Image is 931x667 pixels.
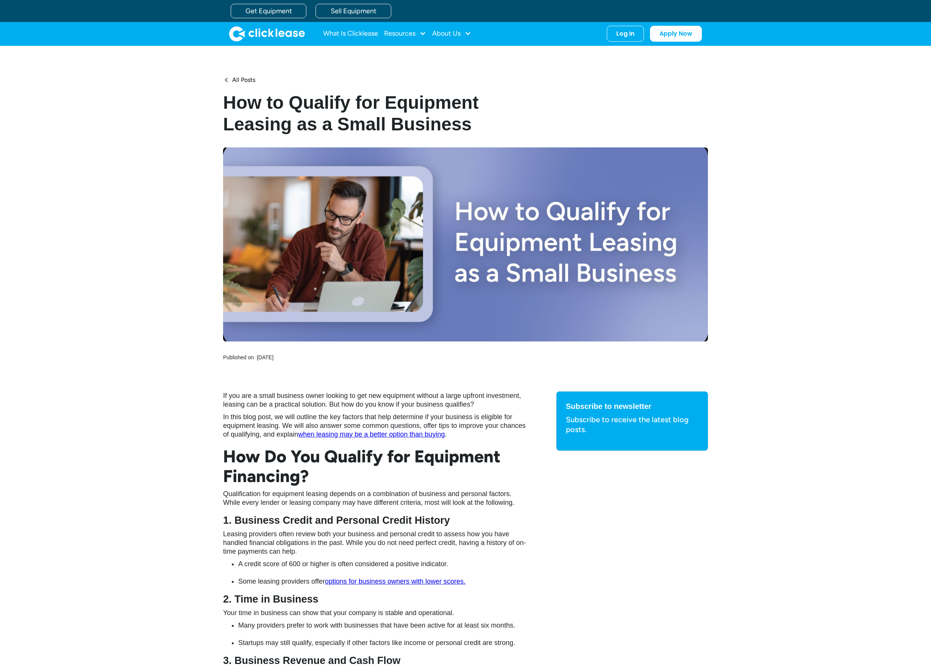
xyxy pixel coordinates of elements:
[223,655,400,666] strong: 3. Business Revenue and Cash Flow
[238,577,526,586] li: Some leasing providers offer
[238,621,526,639] li: Many providers prefer to work with businesses that have been active for at least six months.
[223,413,526,439] p: In this blog post, we will outline the key factors that help determine if your business is eligib...
[566,401,698,412] div: Subscribe to newsletter
[298,431,445,438] a: when leasing may be a better option than buying
[223,446,501,486] strong: How Do You Qualify for Equipment Financing?
[238,560,526,577] li: A credit score of 600 or higher is often considered a positive indicator.
[650,26,702,42] a: Apply Now
[232,76,255,84] div: All Posts
[223,530,526,556] p: Leasing providers often review both your business and personal credit to assess how you have hand...
[223,391,526,409] p: If you are a small business owner looking to get new equipment without a large upfront investment...
[316,4,391,18] a: Sell Equipment
[223,490,526,507] p: Qualification for equipment leasing depends on a combination of business and personal factors. Wh...
[223,593,319,605] strong: 2. Time in Business
[229,26,305,41] a: home
[323,26,378,41] a: What Is Clicklease
[325,578,465,585] a: options for business owners with lower scores.
[223,76,255,84] a: All Posts
[223,609,526,617] p: Your time in business can show that your company is stable and operational.
[223,515,450,526] strong: 1. Business Credit and Personal Credit History
[223,92,514,135] h1: How to Qualify for Equipment Leasing as a Small Business
[223,354,254,361] div: Published on
[566,415,698,434] p: Subscribe to receive the latest blog posts.
[616,30,634,38] div: Log In
[229,26,305,41] img: Clicklease logo
[384,26,426,41] div: Resources
[238,639,526,647] li: Startups may still qualify, especially if other factors like income or personal credit are strong.
[257,354,273,361] div: [DATE]
[432,26,471,41] div: About Us
[231,4,306,18] a: Get Equipment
